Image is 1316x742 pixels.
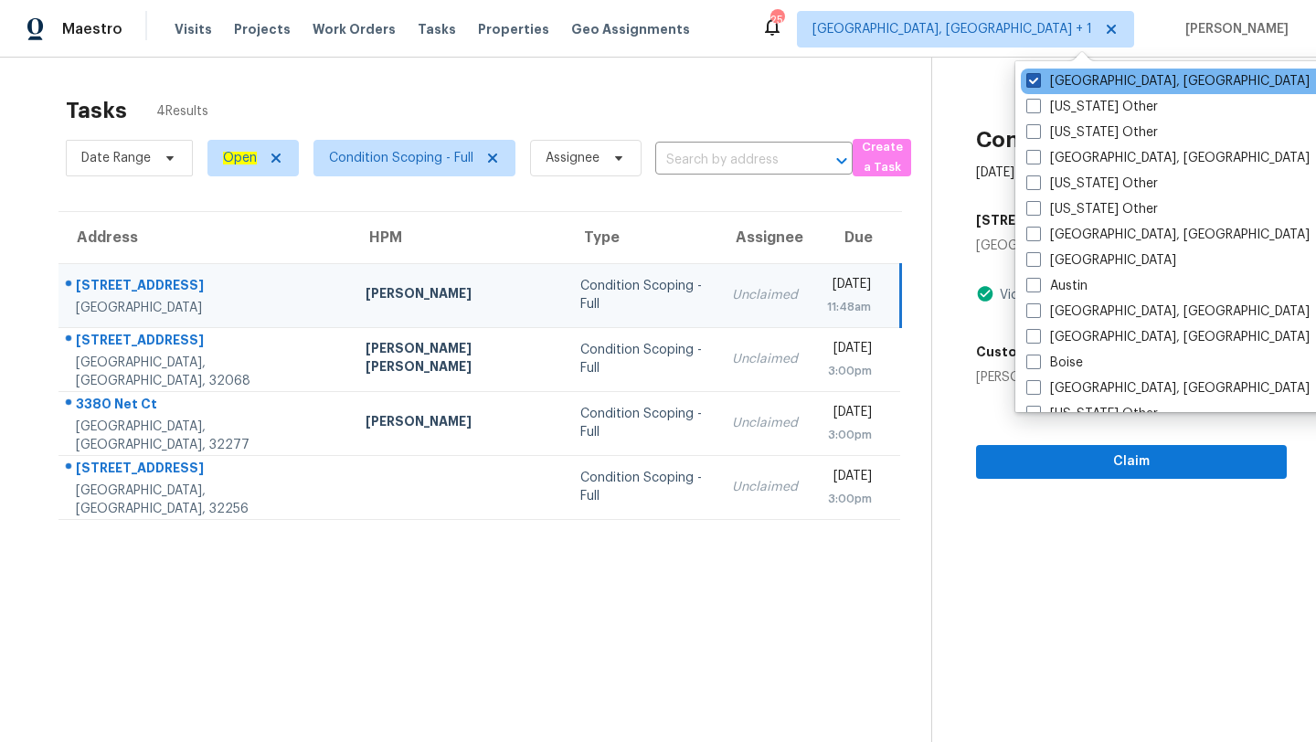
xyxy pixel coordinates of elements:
div: [GEOGRAPHIC_DATA], [GEOGRAPHIC_DATA], 32256 [76,482,336,518]
div: [GEOGRAPHIC_DATA], [GEOGRAPHIC_DATA], 32068 [76,354,336,390]
div: [DATE] [827,467,873,490]
label: [GEOGRAPHIC_DATA] [1026,251,1176,270]
label: [US_STATE] Other [1026,200,1158,218]
label: [GEOGRAPHIC_DATA], [GEOGRAPHIC_DATA] [1026,379,1310,397]
ah_el_jm_1744035306855: Open [223,152,257,164]
label: [GEOGRAPHIC_DATA], [GEOGRAPHIC_DATA] [1026,328,1310,346]
span: Properties [478,20,549,38]
div: Condition Scoping - Full [580,277,702,313]
div: 25 [770,11,783,29]
div: 3:00pm [827,426,873,444]
input: Search by address [655,146,801,175]
label: [US_STATE] Other [1026,405,1158,423]
div: 11:48am [827,298,871,316]
span: 4 Results [156,102,208,121]
div: 3:00pm [827,490,873,508]
div: [DATE] [827,403,873,426]
button: Open [829,148,854,174]
th: HPM [351,212,566,263]
div: [DATE] [827,275,871,298]
button: Create a Task [853,139,911,176]
div: [PERSON_NAME] [PERSON_NAME] [366,339,551,380]
div: [PERSON_NAME] [366,412,551,435]
span: [GEOGRAPHIC_DATA], [GEOGRAPHIC_DATA] + 1 [812,20,1092,38]
div: [STREET_ADDRESS] [76,276,336,299]
div: Condition Scoping - Full [580,341,702,377]
label: [US_STATE] Other [1026,123,1158,142]
th: Assignee [717,212,812,263]
label: [US_STATE] Other [1026,175,1158,193]
label: [GEOGRAPHIC_DATA], [GEOGRAPHIC_DATA] [1026,302,1310,321]
span: Work Orders [313,20,396,38]
div: [STREET_ADDRESS] [76,459,336,482]
div: [DATE] by 11:48am [976,164,1087,182]
div: Unclaimed [732,286,798,304]
div: [PERSON_NAME] [976,368,1127,387]
label: Austin [1026,277,1088,295]
label: [GEOGRAPHIC_DATA], [GEOGRAPHIC_DATA] [1026,72,1310,90]
div: 3380 Net Ct [76,395,336,418]
span: Maestro [62,20,122,38]
label: [GEOGRAPHIC_DATA], [GEOGRAPHIC_DATA] [1026,149,1310,167]
div: Unclaimed [732,414,798,432]
h2: Condition Scoping - Full [976,131,1229,149]
span: Geo Assignments [571,20,690,38]
span: Assignee [546,149,600,167]
span: Claim [991,450,1272,473]
div: Unclaimed [732,478,798,496]
label: Boise [1026,354,1083,372]
span: Tasks [418,23,456,36]
span: [PERSON_NAME] [1178,20,1289,38]
div: [STREET_ADDRESS] [76,331,336,354]
span: Projects [234,20,291,38]
th: Address [58,212,351,263]
img: Artifact Present Icon [976,284,994,303]
div: [PERSON_NAME] [366,284,551,307]
div: [DATE] [827,339,873,362]
span: Visits [175,20,212,38]
h5: [STREET_ADDRESS] [976,211,1104,229]
div: Condition Scoping - Full [580,405,702,441]
label: [US_STATE] Other [1026,98,1158,116]
span: Date Range [81,149,151,167]
h2: Tasks [66,101,127,120]
span: Create a Task [862,137,902,179]
span: Condition Scoping - Full [329,149,473,167]
div: Unclaimed [732,350,798,368]
div: Condition Scoping - Full [580,469,702,505]
div: [GEOGRAPHIC_DATA] [76,299,336,317]
label: [GEOGRAPHIC_DATA], [GEOGRAPHIC_DATA] [1026,226,1310,244]
th: Due [812,212,901,263]
button: Claim [976,445,1287,479]
div: 3:00pm [827,362,873,380]
h5: Customer Exp. Partner [976,343,1127,361]
div: [GEOGRAPHIC_DATA] [976,237,1287,255]
th: Type [566,212,716,263]
div: Videos [994,286,1041,304]
div: [GEOGRAPHIC_DATA], [GEOGRAPHIC_DATA], 32277 [76,418,336,454]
